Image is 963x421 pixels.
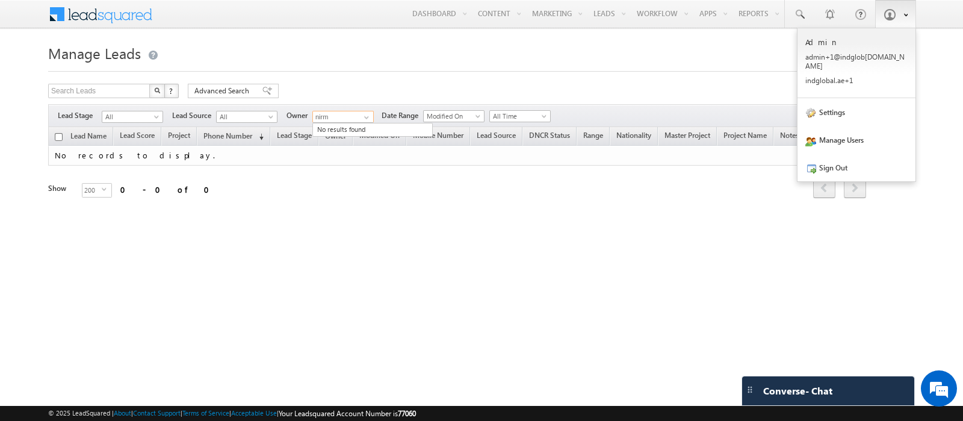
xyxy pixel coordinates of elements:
[286,110,312,121] span: Owner
[844,178,866,198] span: next
[813,179,835,198] a: prev
[48,146,904,166] td: No records to display.
[358,111,373,123] a: Show All Items
[48,183,72,194] div: Show
[120,131,155,140] span: Lead Score
[398,409,416,418] span: 77060
[424,111,481,122] span: Modified On
[797,28,915,98] a: Admin admin+1@indglob[DOMAIN_NAME] indglobal.ae+1
[277,131,312,140] span: Lead Stage
[797,98,915,126] a: Settings
[523,129,576,145] a: DNCR Status
[723,131,767,140] span: Project Name
[490,111,547,122] span: All Time
[114,409,131,417] a: About
[216,111,277,123] a: All
[489,110,551,122] a: All Time
[58,110,102,121] span: Lead Stage
[797,154,915,181] a: Sign Out
[763,385,832,396] span: Converse - Chat
[407,129,469,145] a: Mobile Number
[48,43,141,63] span: Manage Leads
[102,111,163,123] a: All
[64,129,113,145] a: Lead Name
[610,129,657,145] a: Nationality
[154,87,160,93] img: Search
[353,129,406,145] a: Modified On
[805,37,908,47] p: Admin
[133,409,181,417] a: Contact Support
[48,408,416,419] span: © 2025 LeadSquared | | | | |
[279,409,416,418] span: Your Leadsquared Account Number is
[813,178,835,198] span: prev
[55,133,63,141] input: Check all records
[413,131,463,140] span: Mobile Number
[797,126,915,154] a: Manage Users
[164,84,179,98] button: ?
[217,111,274,122] span: All
[477,131,516,140] span: Lead Source
[805,52,908,70] p: admin +1@in dglob [DOMAIN_NAME]
[577,129,609,145] a: Range
[231,409,277,417] a: Acceptable Use
[168,131,190,140] span: Project
[102,187,111,192] span: select
[120,182,217,196] div: 0 - 0 of 0
[197,129,270,145] a: Phone Number (sorted descending)
[471,129,522,145] a: Lead Source
[82,184,102,197] span: 200
[254,132,264,142] span: (sorted descending)
[658,129,716,145] a: Master Project
[745,385,755,394] img: carter-drag
[169,86,175,96] span: ?
[313,123,432,136] a: No results found
[583,131,603,140] span: Range
[162,129,196,145] a: Project
[616,131,651,140] span: Nationality
[529,131,570,140] span: DNCR Status
[172,110,216,121] span: Lead Source
[271,129,318,145] a: Lead Stage
[382,110,423,121] span: Date Range
[102,111,159,122] span: All
[312,111,374,123] input: Type to Search
[805,76,908,85] p: indgl obal. ae+1
[114,129,161,145] a: Lead Score
[717,129,773,145] a: Project Name
[844,179,866,198] a: next
[203,131,252,140] span: Phone Number
[182,409,229,417] a: Terms of Service
[664,131,710,140] span: Master Project
[194,86,253,96] span: Advanced Search
[423,110,485,122] a: Modified On
[774,129,805,145] a: Notes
